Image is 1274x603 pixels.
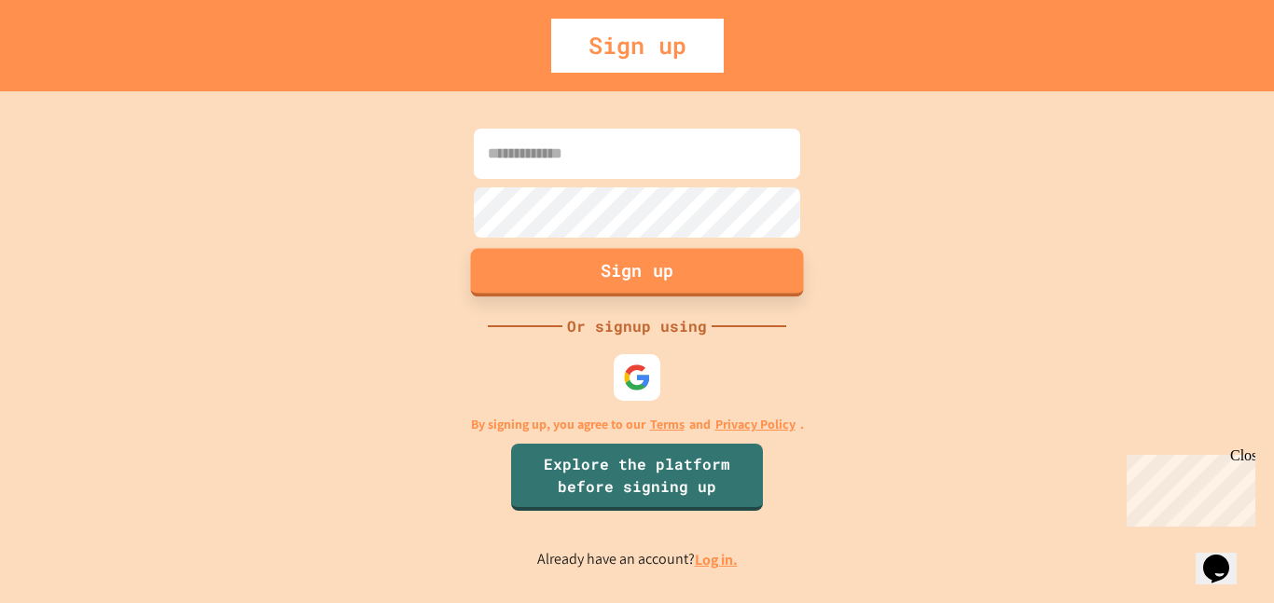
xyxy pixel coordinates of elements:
div: Sign up [551,19,724,73]
a: Explore the platform before signing up [511,444,763,511]
button: Sign up [471,248,804,296]
p: Already have an account? [537,548,738,571]
p: By signing up, you agree to our and . [471,415,804,434]
div: Or signup using [562,315,712,337]
a: Terms [650,415,685,434]
iframe: chat widget [1119,447,1255,527]
img: google-icon.svg [623,363,651,391]
a: Privacy Policy [715,415,796,434]
div: Chat with us now!Close [7,7,129,118]
a: Log in. [695,550,738,569]
iframe: chat widget [1196,528,1255,584]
